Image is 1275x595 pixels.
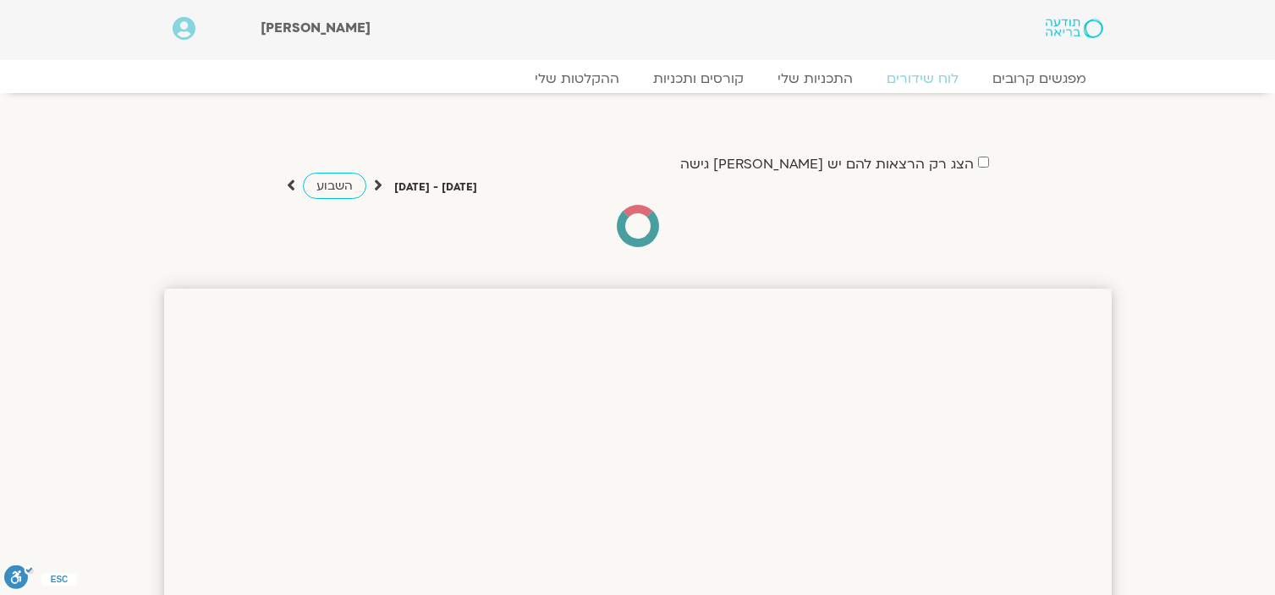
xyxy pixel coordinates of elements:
[261,19,371,37] span: [PERSON_NAME]
[303,173,366,199] a: השבוע
[870,70,975,87] a: לוח שידורים
[761,70,870,87] a: התכניות שלי
[975,70,1103,87] a: מפגשים קרובים
[394,179,477,196] p: [DATE] - [DATE]
[316,178,353,194] span: השבוע
[636,70,761,87] a: קורסים ותכניות
[680,157,974,172] label: הצג רק הרצאות להם יש [PERSON_NAME] גישה
[173,70,1103,87] nav: Menu
[518,70,636,87] a: ההקלטות שלי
